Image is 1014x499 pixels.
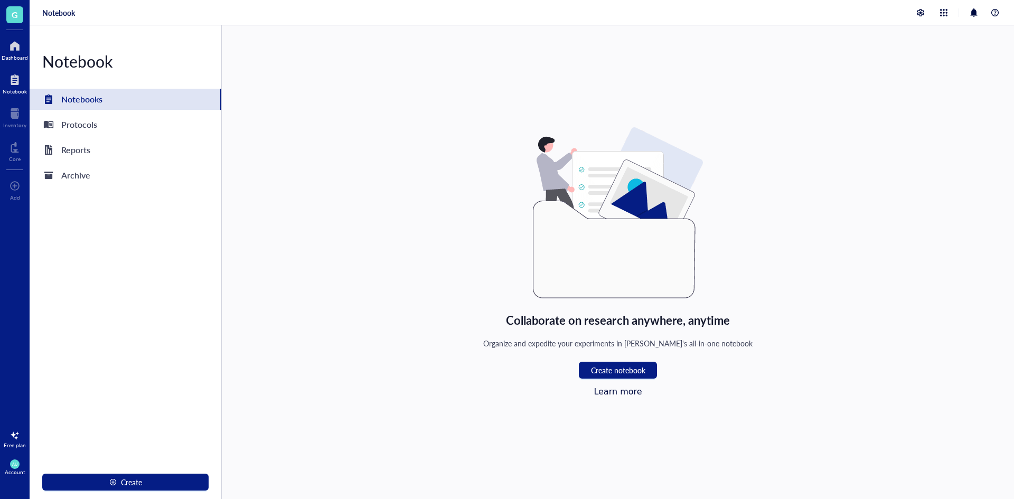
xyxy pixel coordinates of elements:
[30,89,221,110] a: Notebooks
[10,194,20,201] div: Add
[9,139,21,162] a: Core
[12,462,17,467] span: AU
[30,139,221,161] a: Reports
[61,92,102,107] div: Notebooks
[594,387,642,397] a: Learn more
[30,51,221,72] div: Notebook
[3,88,27,95] div: Notebook
[4,442,26,448] div: Free plan
[2,37,28,61] a: Dashboard
[30,114,221,135] a: Protocols
[61,143,90,157] div: Reports
[483,337,753,349] div: Organize and expedite your experiments in [PERSON_NAME]'s all-in-one notebook
[61,117,97,132] div: Protocols
[12,8,18,21] span: G
[3,105,26,128] a: Inventory
[42,474,209,491] button: Create
[42,8,75,17] a: Notebook
[121,478,142,486] span: Create
[30,165,221,186] a: Archive
[3,71,27,95] a: Notebook
[9,156,21,162] div: Core
[3,122,26,128] div: Inventory
[61,168,90,183] div: Archive
[5,469,25,475] div: Account
[579,362,657,379] button: Create notebook
[533,127,703,298] img: Empty state
[506,311,730,329] div: Collaborate on research anywhere, anytime
[2,54,28,61] div: Dashboard
[591,366,645,374] span: Create notebook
